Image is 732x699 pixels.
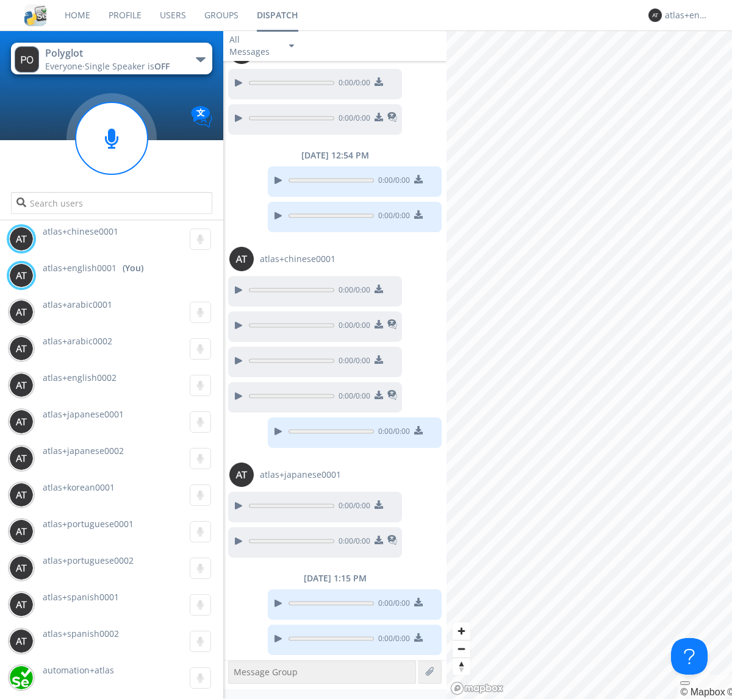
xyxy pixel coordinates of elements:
[334,391,370,404] span: 0:00 / 0:00
[387,112,397,122] img: translated-message
[45,46,182,60] div: Polyglot
[414,598,423,606] img: download media button
[453,640,470,658] span: Zoom out
[43,628,119,639] span: atlas+spanish0002
[374,175,410,188] span: 0:00 / 0:00
[375,77,383,86] img: download media button
[43,299,112,310] span: atlas+arabic0001
[374,633,410,647] span: 0:00 / 0:00
[43,591,119,603] span: atlas+spanish0001
[9,665,34,690] img: d2d01cd9b4174d08988066c6d424eccd
[387,390,397,400] img: translated-message
[43,262,117,274] span: atlas+english0001
[334,500,370,514] span: 0:00 / 0:00
[43,555,134,566] span: atlas+portuguese0002
[43,664,114,676] span: automation+atlas
[334,77,370,91] span: 0:00 / 0:00
[9,519,34,544] img: 373638.png
[453,658,470,675] button: Reset bearing to north
[387,533,397,549] span: This is a translated message
[680,681,690,685] button: Toggle attribution
[229,34,278,58] div: All Messages
[9,556,34,580] img: 373638.png
[648,9,662,22] img: 373638.png
[9,300,34,324] img: 373638.png
[453,622,470,640] button: Zoom in
[680,687,725,697] a: Mapbox
[334,355,370,369] span: 0:00 / 0:00
[375,500,383,509] img: download media button
[191,106,212,127] img: Translation enabled
[9,629,34,653] img: 373638.png
[375,355,383,364] img: download media button
[15,46,39,73] img: 373638.png
[387,535,397,545] img: translated-message
[9,483,34,507] img: 373638.png
[453,640,470,658] button: Zoom out
[453,658,470,675] span: Reset bearing to north
[260,469,341,481] span: atlas+japanese0001
[375,320,383,328] img: download media button
[9,227,34,251] img: 373638.png
[375,391,383,399] img: download media button
[229,247,254,271] img: 373638.png
[43,481,115,493] span: atlas+korean0001
[387,110,397,126] span: This is a translated message
[123,262,143,274] div: (You)
[289,44,294,48] img: caret-down-sm.svg
[24,4,46,26] img: cddb5a64eb264b2086981ab96f4c1ba7
[223,572,447,584] div: [DATE] 1:15 PM
[334,285,370,298] span: 0:00 / 0:00
[43,372,117,383] span: atlas+english0002
[375,536,383,544] img: download media button
[43,335,112,347] span: atlas+arabic0002
[43,518,134,530] span: atlas+portuguese0001
[229,463,254,487] img: 373638.png
[223,149,447,161] div: [DATE] 12:54 PM
[9,373,34,397] img: 373638.png
[43,445,124,456] span: atlas+japanese0002
[154,60,170,72] span: OFF
[334,536,370,549] span: 0:00 / 0:00
[9,410,34,434] img: 373638.png
[387,319,397,329] img: translated-message
[43,408,124,420] span: atlas+japanese0001
[85,60,170,72] span: Single Speaker is
[45,60,182,73] div: Everyone ·
[9,592,34,617] img: 373638.png
[374,598,410,611] span: 0:00 / 0:00
[260,253,335,265] span: atlas+chinese0001
[334,320,370,333] span: 0:00 / 0:00
[374,426,410,439] span: 0:00 / 0:00
[43,225,118,237] span: atlas+chinese0001
[387,318,397,333] span: This is a translated message
[374,210,410,224] span: 0:00 / 0:00
[11,192,212,214] input: Search users
[334,113,370,126] span: 0:00 / 0:00
[414,426,423,435] img: download media button
[671,638,708,675] iframe: Toggle Customer Support
[414,633,423,642] img: download media button
[9,263,34,288] img: 373638.png
[9,336,34,361] img: 373638.png
[375,285,383,293] img: download media button
[387,388,397,404] span: This is a translated message
[9,446,34,470] img: 373638.png
[414,175,423,183] img: download media button
[11,43,212,74] button: PolyglotEveryone·Single Speaker isOFF
[414,210,423,219] img: download media button
[450,681,504,695] a: Mapbox logo
[665,9,711,21] div: atlas+english0001
[375,113,383,121] img: download media button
